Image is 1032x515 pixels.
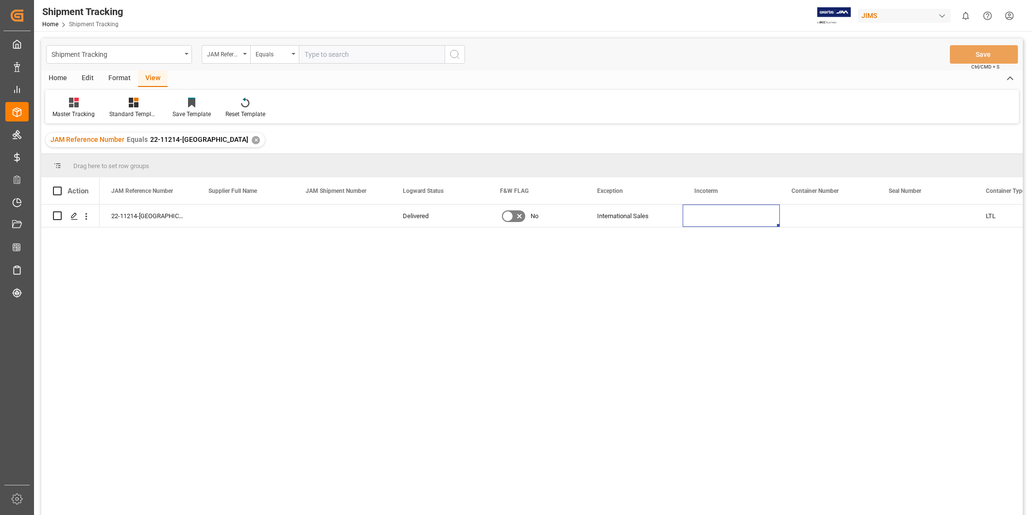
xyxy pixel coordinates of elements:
[42,21,58,28] a: Home
[889,188,921,194] span: Seal Number
[858,6,955,25] button: JIMS
[41,70,74,87] div: Home
[101,70,138,87] div: Format
[41,205,100,227] div: Press SPACE to select this row.
[256,48,289,59] div: Equals
[403,205,477,227] div: Delivered
[225,110,265,119] div: Reset Template
[127,136,148,143] span: Equals
[950,45,1018,64] button: Save
[299,45,445,64] input: Type to search
[73,162,149,170] span: Drag here to set row groups
[791,188,839,194] span: Container Number
[52,110,95,119] div: Master Tracking
[306,188,366,194] span: JAM Shipment Number
[986,188,1025,194] span: Container Type
[100,205,197,227] div: 22-11214-[GEOGRAPHIC_DATA]
[445,45,465,64] button: search button
[597,205,671,227] div: International Sales
[977,5,998,27] button: Help Center
[51,136,124,143] span: JAM Reference Number
[252,136,260,144] div: ✕
[403,188,444,194] span: Logward Status
[109,110,158,119] div: Standard Templates
[500,188,529,194] span: F&W FLAG
[138,70,168,87] div: View
[172,110,211,119] div: Save Template
[150,136,248,143] span: 22-11214-[GEOGRAPHIC_DATA]
[817,7,851,24] img: Exertis%20JAM%20-%20Email%20Logo.jpg_1722504956.jpg
[111,188,173,194] span: JAM Reference Number
[694,188,718,194] span: Incoterm
[858,9,951,23] div: JIMS
[68,187,88,195] div: Action
[250,45,299,64] button: open menu
[74,70,101,87] div: Edit
[207,48,240,59] div: JAM Reference Number
[202,45,250,64] button: open menu
[52,48,181,60] div: Shipment Tracking
[955,5,977,27] button: show 0 new notifications
[42,4,123,19] div: Shipment Tracking
[46,45,192,64] button: open menu
[208,188,257,194] span: Supplier Full Name
[971,63,999,70] span: Ctrl/CMD + S
[597,188,623,194] span: Exception
[531,205,538,227] span: No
